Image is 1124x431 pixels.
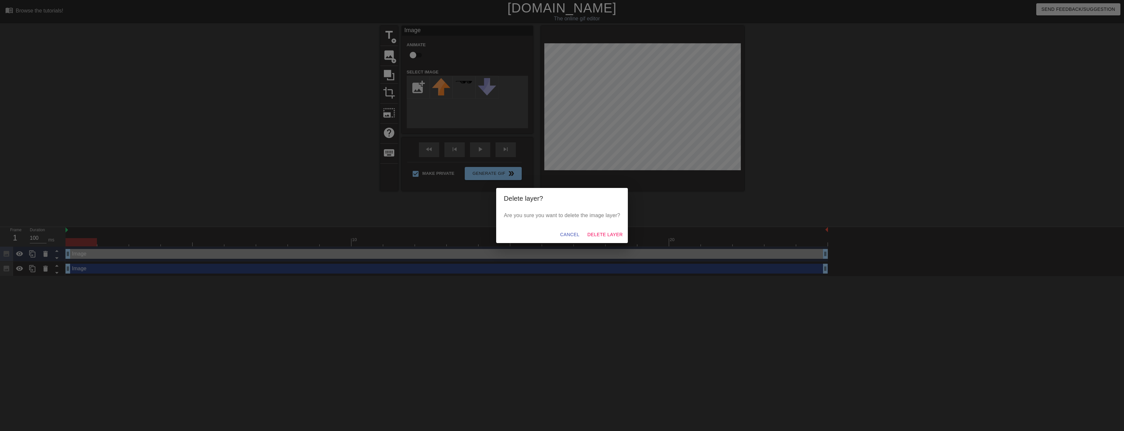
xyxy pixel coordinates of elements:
[504,193,620,204] h2: Delete layer?
[587,231,623,239] span: Delete Layer
[504,212,620,219] p: Are you sure you want to delete the image layer?
[585,229,625,241] button: Delete Layer
[560,231,579,239] span: Cancel
[557,229,582,241] button: Cancel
